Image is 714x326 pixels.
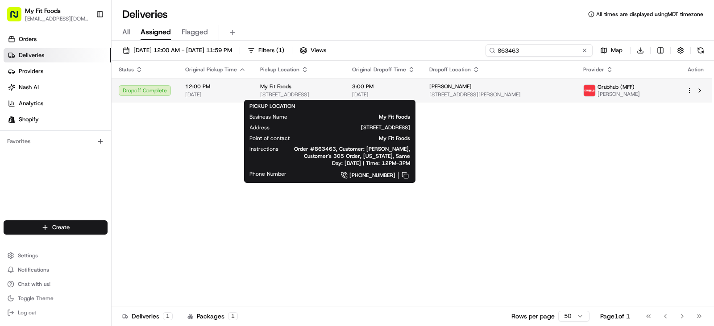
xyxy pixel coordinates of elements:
[249,145,278,153] span: Instructions
[429,83,472,90] span: [PERSON_NAME]
[4,278,108,290] button: Chat with us!
[249,170,286,177] span: Phone Number
[611,46,623,54] span: Map
[141,27,171,37] span: Assigned
[182,27,208,37] span: Flagged
[260,83,291,90] span: My Fit Foods
[4,249,108,262] button: Settings
[584,85,595,96] img: 5e692f75ce7d37001a5d71f1
[352,83,415,90] span: 3:00 PM
[249,113,287,120] span: Business Name
[429,66,471,73] span: Dropoff Location
[187,312,238,321] div: Packages
[18,175,68,184] span: Knowledge Base
[185,91,246,98] span: [DATE]
[40,94,123,101] div: We're available if you need us!
[122,27,130,37] span: All
[304,135,410,142] span: My Fit Foods
[598,83,635,91] span: Grubhub (MFF)
[600,312,630,321] div: Page 1 of 1
[349,172,395,179] span: [PHONE_NUMBER]
[352,91,415,98] span: [DATE]
[72,172,147,188] a: 💻API Documentation
[25,15,89,22] button: [EMAIL_ADDRESS][DOMAIN_NAME]
[97,138,100,145] span: •
[5,172,72,188] a: 📗Knowledge Base
[133,46,232,54] span: [DATE] 12:00 AM - [DATE] 11:59 PM
[163,312,173,320] div: 1
[511,312,555,321] p: Rows per page
[429,91,569,98] span: [STREET_ADDRESS][PERSON_NAME]
[352,66,406,73] span: Original Dropoff Time
[228,312,238,320] div: 1
[185,66,237,73] span: Original Pickup Time
[122,7,168,21] h1: Deliveries
[284,124,410,131] span: [STREET_ADDRESS]
[260,66,299,73] span: Pickup Location
[18,139,25,146] img: 1736555255976-a54dd68f-1ca7-489b-9aae-adbdc363a1c4
[249,135,290,142] span: Point of contact
[102,138,120,145] span: [DATE]
[40,85,146,94] div: Start new chat
[4,112,111,127] a: Shopify
[694,44,707,57] button: Refresh
[8,116,15,123] img: Shopify logo
[23,58,147,67] input: Clear
[583,66,604,73] span: Provider
[19,85,35,101] img: 8571987876998_91fb9ceb93ad5c398215_72.jpg
[19,99,43,107] span: Analytics
[302,113,410,120] span: My Fit Foods
[276,46,284,54] span: ( 1 )
[4,64,111,78] a: Providers
[9,116,57,123] div: Past conversations
[18,295,54,302] span: Toggle Theme
[4,306,108,319] button: Log out
[4,292,108,305] button: Toggle Theme
[122,312,173,321] div: Deliveries
[596,44,627,57] button: Map
[18,252,38,259] span: Settings
[249,124,270,131] span: Address
[9,85,25,101] img: 1736555255976-a54dd68f-1ca7-489b-9aae-adbdc363a1c4
[84,175,143,184] span: API Documentation
[4,264,108,276] button: Notifications
[119,66,134,73] span: Status
[28,138,95,145] span: Wisdom [PERSON_NAME]
[598,91,640,98] span: [PERSON_NAME]
[25,6,61,15] button: My Fit Foods
[185,83,246,90] span: 12:00 PM
[258,46,284,54] span: Filters
[89,197,108,204] span: Pylon
[52,223,70,231] span: Create
[4,32,111,46] a: Orders
[596,11,703,18] span: All times are displayed using MDT timezone
[75,176,83,183] div: 💻
[9,130,23,147] img: Wisdom Oko
[63,197,108,204] a: Powered byPylon
[152,88,162,99] button: Start new chat
[18,309,36,316] span: Log out
[311,46,326,54] span: Views
[9,36,162,50] p: Welcome 👋
[18,266,49,273] span: Notifications
[301,170,410,180] a: [PHONE_NUMBER]
[686,66,705,73] div: Action
[19,83,39,91] span: Nash AI
[4,134,108,149] div: Favorites
[486,44,593,57] input: Type to search
[4,4,92,25] button: My Fit Foods[EMAIL_ADDRESS][DOMAIN_NAME]
[4,220,108,235] button: Create
[249,103,295,110] span: PICKUP LOCATION
[19,35,37,43] span: Orders
[4,96,111,111] a: Analytics
[19,67,43,75] span: Providers
[19,51,44,59] span: Deliveries
[293,145,410,167] span: Order #863463, Customer: [PERSON_NAME], Customer's 305 Order, [US_STATE], Same Day: [DATE] | Time...
[296,44,330,57] button: Views
[119,44,236,57] button: [DATE] 12:00 AM - [DATE] 11:59 PM
[19,116,39,124] span: Shopify
[4,80,111,95] a: Nash AI
[4,48,111,62] a: Deliveries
